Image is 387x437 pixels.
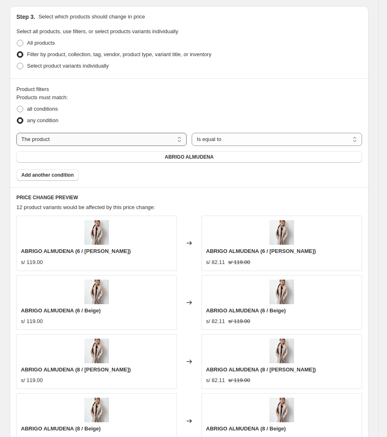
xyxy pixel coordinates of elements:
[269,398,294,422] img: image00049_80x.png
[21,248,131,254] span: ABRIGO ALMUDENA (6 / [PERSON_NAME])
[84,280,109,304] img: image00049_80x.png
[269,280,294,304] img: image00049_80x.png
[84,220,109,245] img: image00049_80x.png
[206,426,286,432] span: ABRIGO ALMUDENA (8 / Beige)
[206,258,225,266] div: s/ 82.11
[21,258,43,266] div: s/ 119.00
[21,366,131,373] span: ABRIGO ALMUDENA (8 / [PERSON_NAME])
[206,376,225,385] div: s/ 82.11
[16,169,79,181] button: Add another condition
[228,258,250,266] strike: s/ 119.00
[21,317,43,325] div: s/ 119.00
[21,172,74,178] span: Add another condition
[27,117,59,123] span: any condition
[206,307,286,314] span: ABRIGO ALMUDENA (6 / Beige)
[27,51,211,57] span: Filter by product, collection, tag, vendor, product type, variant title, or inventory
[269,220,294,245] img: image00049_80x.png
[16,204,155,210] span: 12 product variants would be affected by this price change:
[84,398,109,422] img: image00049_80x.png
[84,339,109,363] img: image00049_80x.png
[27,106,58,112] span: all conditions
[206,248,316,254] span: ABRIGO ALMUDENA (6 / [PERSON_NAME])
[16,85,362,93] div: Product filters
[206,366,316,373] span: ABRIGO ALMUDENA (8 / [PERSON_NAME])
[21,307,101,314] span: ABRIGO ALMUDENA (6 / Beige)
[38,13,145,21] p: Select which products should change in price
[16,13,35,21] h2: Step 3.
[228,376,250,385] strike: s/ 119.00
[21,376,43,385] div: s/ 119.00
[16,194,362,201] h6: PRICE CHANGE PREVIEW
[269,339,294,363] img: image00049_80x.png
[27,40,55,46] span: All products
[16,94,68,100] span: Products must match:
[27,63,109,69] span: Select product variants individually
[228,317,250,325] strike: s/ 119.00
[16,28,178,34] span: Select all products, use filters, or select products variants individually
[21,426,101,432] span: ABRIGO ALMUDENA (8 / Beige)
[16,151,362,163] button: ABRIGO ALMUDENA
[206,317,225,325] div: s/ 82.11
[165,154,214,160] span: ABRIGO ALMUDENA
